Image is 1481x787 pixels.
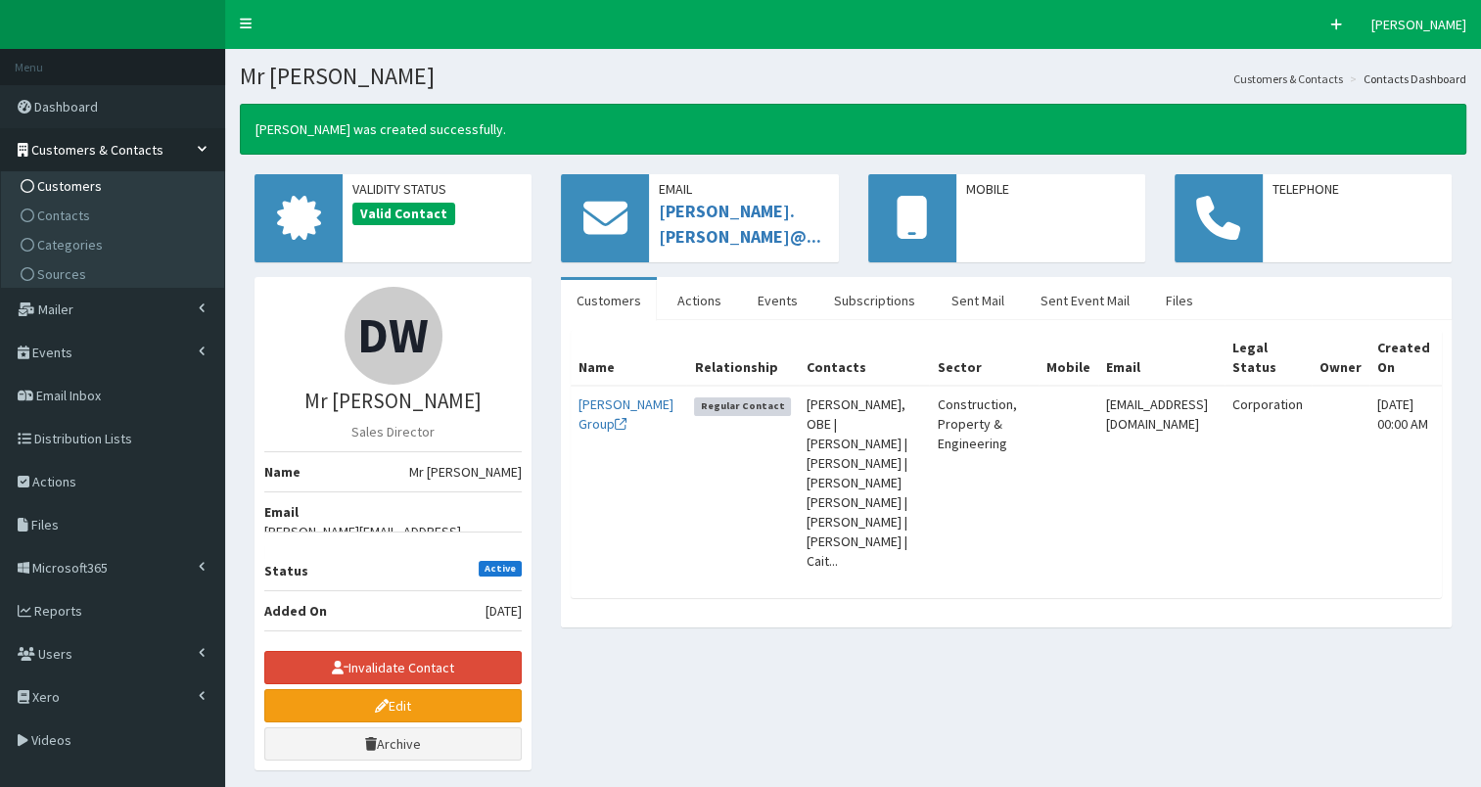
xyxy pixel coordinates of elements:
span: Videos [31,731,71,749]
th: Name [571,330,686,386]
th: Relationship [686,330,799,386]
b: Name [264,463,301,481]
td: Corporation [1225,386,1312,579]
span: Events [32,344,72,361]
td: Construction, Property & Engineering [929,386,1038,579]
a: Subscriptions [818,280,931,321]
span: Valid Contact [352,203,455,226]
td: [DATE] 00:00 AM [1369,386,1442,579]
button: Invalidate Contact [264,651,522,684]
a: Events [742,280,813,321]
span: Regular Contact [694,397,791,415]
th: Sector [929,330,1038,386]
th: Contacts [799,330,929,386]
p: Sales Director [264,422,522,441]
span: Customers [37,177,102,195]
th: Email [1098,330,1225,386]
span: Microsoft365 [32,559,108,577]
td: [EMAIL_ADDRESS][DOMAIN_NAME] [1098,386,1225,579]
span: Mailer [38,301,73,318]
span: [PERSON_NAME] [1371,16,1466,33]
th: Created On [1369,330,1442,386]
a: Sources [6,259,224,289]
li: Contacts Dashboard [1345,70,1466,87]
span: Reports [34,602,82,620]
span: Xero [32,688,60,706]
span: Mobile [966,179,1135,199]
span: Telephone [1273,179,1442,199]
th: Owner [1312,330,1369,386]
a: Categories [6,230,224,259]
span: Mr [PERSON_NAME] [409,462,522,482]
a: [PERSON_NAME].[PERSON_NAME]@... [659,200,821,248]
b: Added On [264,602,327,620]
span: Categories [37,236,103,254]
span: [PERSON_NAME][EMAIL_ADDRESS][PERSON_NAME][DOMAIN_NAME] [264,522,522,561]
span: Distribution Lists [34,430,132,447]
span: Customers & Contacts [31,141,163,159]
div: [PERSON_NAME] was created successfully. [240,104,1466,155]
span: DW [357,304,429,366]
a: Archive [264,727,522,761]
h3: Mr [PERSON_NAME] [264,390,522,412]
b: Email [264,503,299,521]
th: Mobile [1039,330,1098,386]
span: Actions [32,473,76,490]
a: [PERSON_NAME] Group [579,395,673,433]
a: Sent Mail [936,280,1020,321]
span: Users [38,645,72,663]
a: Customers [561,280,657,321]
td: [PERSON_NAME], OBE | [PERSON_NAME] | [PERSON_NAME] | [PERSON_NAME] [PERSON_NAME] | [PERSON_NAME] ... [799,386,929,579]
span: Validity Status [352,179,522,199]
span: Email [659,179,828,199]
a: Edit [264,689,522,722]
a: Customers & Contacts [1233,70,1343,87]
span: Contacts [37,207,90,224]
a: Actions [662,280,737,321]
span: Active [479,561,523,577]
span: Files [31,516,59,533]
span: Sources [37,265,86,283]
th: Legal Status [1225,330,1312,386]
span: Email Inbox [36,387,101,404]
span: [DATE] [486,601,522,621]
a: Sent Event Mail [1025,280,1145,321]
h1: Mr [PERSON_NAME] [240,64,1466,89]
span: Dashboard [34,98,98,116]
a: Contacts [6,201,224,230]
a: Files [1150,280,1209,321]
b: Status [264,562,308,579]
a: Customers [6,171,224,201]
